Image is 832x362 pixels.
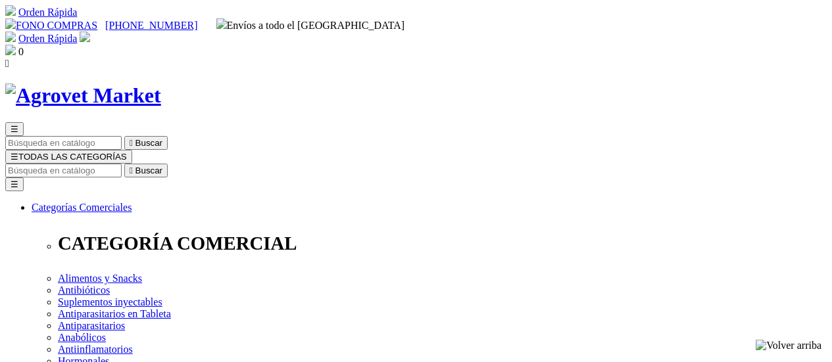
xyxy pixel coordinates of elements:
[32,202,132,213] a: Categorías Comerciales
[5,177,24,191] button: ☰
[756,340,821,351] img: Volver arriba
[58,273,142,284] a: Alimentos y Snacks
[5,150,132,164] button: ☰TODAS LAS CATEGORÍAS
[80,32,90,42] img: user.svg
[124,164,168,177] button:  Buscar
[5,164,122,177] input: Buscar
[18,7,77,18] a: Orden Rápida
[11,124,18,134] span: ☰
[5,83,161,108] img: Agrovet Market
[58,344,133,355] a: Antiinflamatorios
[5,58,9,69] i: 
[5,122,24,136] button: ☰
[105,20,197,31] a: [PHONE_NUMBER]
[216,20,405,31] span: Envíos a todo el [GEOGRAPHIC_DATA]
[58,284,110,296] a: Antibióticos
[58,332,106,343] a: Anabólicos
[11,152,18,162] span: ☰
[5,136,122,150] input: Buscar
[18,46,24,57] span: 0
[130,138,133,148] i: 
[216,18,227,29] img: delivery-truck.svg
[58,296,162,307] a: Suplementos inyectables
[18,33,77,44] a: Orden Rápida
[124,136,168,150] button:  Buscar
[5,18,16,29] img: phone.svg
[80,33,90,44] a: Acceda a su cuenta de cliente
[130,166,133,175] i: 
[58,233,827,254] p: CATEGORÍA COMERCIAL
[135,166,162,175] span: Buscar
[58,320,125,331] a: Antiparasitarios
[5,5,16,16] img: shopping-cart.svg
[5,45,16,55] img: shopping-bag.svg
[58,308,171,319] a: Antiparasitarios en Tableta
[5,20,97,31] a: FONO COMPRAS
[5,32,16,42] img: shopping-cart.svg
[135,138,162,148] span: Buscar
